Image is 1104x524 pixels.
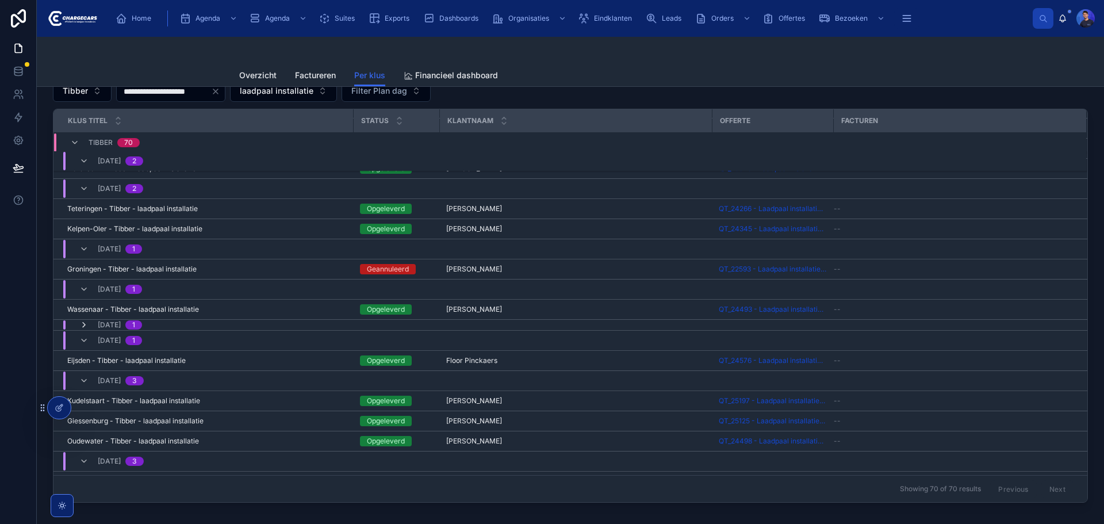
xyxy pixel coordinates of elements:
[342,80,431,102] button: Select Button
[361,116,389,125] span: Status
[265,14,290,23] span: Agenda
[53,80,112,102] button: Select Button
[446,305,502,314] span: [PERSON_NAME]
[719,416,826,426] a: QT_25125 - Laadpaal installatie - QT_25125
[98,184,121,193] span: [DATE]
[719,265,826,274] span: QT_22593 - Laadpaal installatie - QT_22593
[447,116,493,125] span: Klantnaam
[63,85,88,97] span: Tibber
[89,138,113,147] span: Tibber
[446,265,502,274] span: [PERSON_NAME]
[446,396,502,406] span: [PERSON_NAME]
[367,224,405,234] div: Opgeleverd
[834,396,841,406] span: --
[67,416,204,426] span: Giessenburg - Tibber - laadpaal installatie
[106,6,1033,31] div: scrollable content
[67,356,186,365] span: Eijsden - Tibber - laadpaal installatie
[132,336,135,345] div: 1
[719,396,826,406] a: QT_25197 - Laadpaal installatie - QT_25197
[132,244,135,254] div: 1
[367,436,405,446] div: Opgeleverd
[420,8,486,29] a: Dashboards
[594,14,632,23] span: Eindklanten
[711,14,734,23] span: Orders
[98,320,121,330] span: [DATE]
[662,14,681,23] span: Leads
[239,70,277,81] span: Overzicht
[98,336,121,345] span: [DATE]
[132,320,135,330] div: 1
[124,138,133,147] div: 70
[779,14,805,23] span: Offertes
[900,484,981,494] span: Showing 70 of 70 results
[446,224,502,234] span: [PERSON_NAME]
[67,265,197,274] span: Groningen - Tibber - laadpaal installatie
[335,14,355,23] span: Suites
[719,437,826,446] a: QT_24498 - Laadpaal installatie - QT_24498
[351,85,407,97] span: Filter Plan dag
[439,14,478,23] span: Dashboards
[98,244,121,254] span: [DATE]
[132,457,137,466] div: 3
[446,204,502,213] span: [PERSON_NAME]
[574,8,640,29] a: Eindklanten
[367,304,405,315] div: Opgeleverd
[835,14,868,23] span: Bezoeken
[67,305,199,314] span: Wassenaar - Tibber - laadpaal installatie
[367,264,409,274] div: Geannuleerd
[719,204,826,213] span: QT_24266 - Laadpaal installatie - QT_24266
[230,80,337,102] button: Select Button
[67,204,198,213] span: Teteringen - Tibber - laadpaal installatie
[834,437,841,446] span: --
[295,70,336,81] span: Factureren
[132,184,136,193] div: 2
[67,396,200,406] span: Kudelstaart - Tibber - laadpaal installatie
[354,70,385,81] span: Per klus
[98,457,121,466] span: [DATE]
[112,8,159,29] a: Home
[367,204,405,214] div: Opgeleverd
[508,14,549,23] span: Organisaties
[719,224,826,234] a: QT_24345 - Laadpaal installatie - QT_24345
[246,8,313,29] a: Agenda
[719,305,826,314] a: QT_24493 - Laadpaal installatie - QT_24493
[692,8,757,29] a: Orders
[67,224,202,234] span: Kelpen-Oler - Tibber - laadpaal installatie
[98,156,121,166] span: [DATE]
[759,8,813,29] a: Offertes
[446,437,502,446] span: [PERSON_NAME]
[834,224,841,234] span: --
[446,416,502,426] span: [PERSON_NAME]
[367,355,405,366] div: Opgeleverd
[834,356,841,365] span: --
[446,356,497,365] span: Floor Pinckaers
[295,65,336,88] a: Factureren
[240,85,313,97] span: laadpaal installatie
[354,65,385,87] a: Per klus
[642,8,689,29] a: Leads
[720,116,750,125] span: Offerte
[239,65,277,88] a: Overzicht
[176,8,243,29] a: Agenda
[841,116,878,125] span: Facturen
[68,116,108,125] span: Klus titel
[834,416,841,426] span: --
[195,14,220,23] span: Agenda
[98,285,121,294] span: [DATE]
[132,285,135,294] div: 1
[489,8,572,29] a: Organisaties
[834,265,841,274] span: --
[404,65,498,88] a: Financieel dashboard
[815,8,891,29] a: Bezoeken
[719,356,826,365] a: QT_24576 - Laadpaal installatie - QT_24576
[132,376,137,385] div: 3
[315,8,363,29] a: Suites
[46,9,97,28] img: App logo
[367,396,405,406] div: Opgeleverd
